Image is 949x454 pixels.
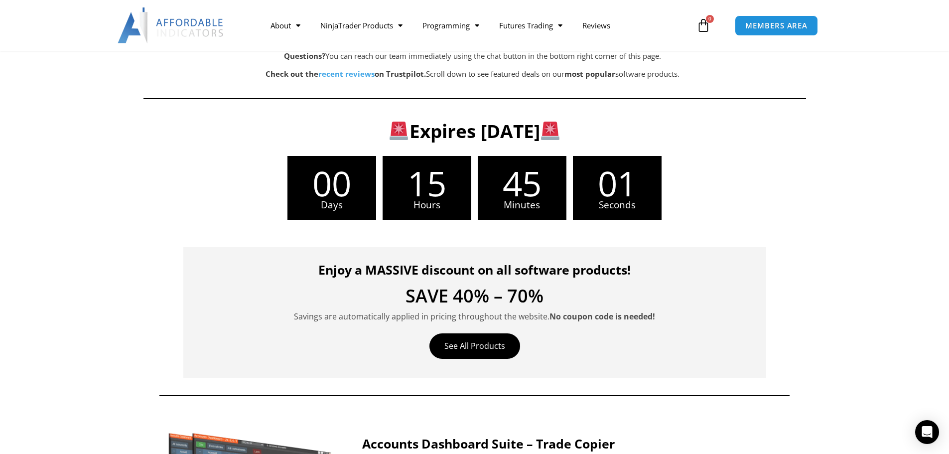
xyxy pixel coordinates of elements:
a: recent reviews [318,69,375,79]
a: Futures Trading [489,14,572,37]
p: Scroll down to see featured deals on our software products. [193,67,752,81]
img: LogoAI | Affordable Indicators – NinjaTrader [118,7,225,43]
a: 0 [681,11,725,40]
span: MEMBERS AREA [745,22,808,29]
span: 01 [573,166,662,200]
span: Seconds [573,200,662,210]
b: Questions? [284,51,325,61]
span: 45 [478,166,566,200]
p: Savings are automatically applied in pricing throughout the website. [198,310,751,323]
img: 🚨 [390,122,408,140]
nav: Menu [261,14,694,37]
a: See All Products [429,333,520,359]
h4: SAVE 40% – 70% [198,287,751,305]
h3: Expires [DATE] [196,119,754,143]
span: 0 [706,15,714,23]
strong: Accounts Dashboard Suite – Trade Copier [362,435,615,452]
b: most popular [564,69,615,79]
span: 15 [383,166,471,200]
a: MEMBERS AREA [735,15,818,36]
p: You can reach our team immediately using the chat button in the bottom right corner of this page. [193,49,752,63]
a: Reviews [572,14,620,37]
div: Open Intercom Messenger [915,420,939,444]
h4: Enjoy a MASSIVE discount on all software products! [198,262,751,277]
a: About [261,14,310,37]
span: Days [287,200,376,210]
span: Hours [383,200,471,210]
strong: No coupon code is needed! [549,311,655,322]
img: 🚨 [541,122,559,140]
strong: Check out the on Trustpilot. [266,69,426,79]
a: NinjaTrader Products [310,14,412,37]
a: Programming [412,14,489,37]
span: Minutes [478,200,566,210]
span: 00 [287,166,376,200]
